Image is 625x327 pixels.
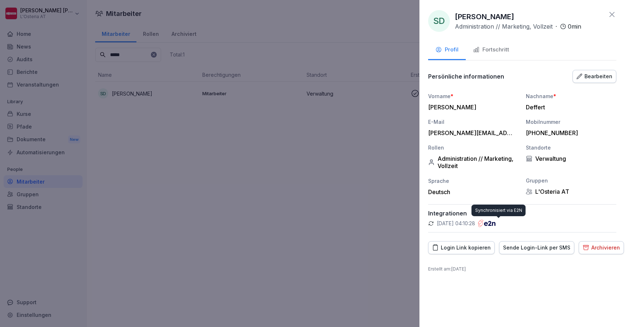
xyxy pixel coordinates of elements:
div: Deutsch [428,188,519,196]
div: [PERSON_NAME] [428,104,515,111]
button: Fortschritt [466,41,516,60]
div: Mobilnummer [526,118,616,126]
div: · [455,22,581,31]
div: SD [428,10,450,32]
img: e2n.png [478,220,495,227]
button: Login Link kopieren [428,241,495,254]
div: Fortschritt [473,46,509,54]
p: Administration // Marketing, Vollzeit [455,22,553,31]
div: Vorname [428,92,519,100]
p: [PERSON_NAME] [455,11,514,22]
button: Profil [428,41,466,60]
div: Nachname [526,92,616,100]
div: E-Mail [428,118,519,126]
button: Archivieren [579,241,624,254]
div: Login Link kopieren [432,244,491,252]
p: 0 min [568,22,581,31]
button: Sende Login-Link per SMS [499,241,574,254]
div: Sende Login-Link per SMS [503,244,570,252]
p: Persönliche informationen [428,73,504,80]
div: Deffert [526,104,613,111]
div: Standorte [526,144,616,151]
div: Bearbeiten [577,72,612,80]
div: Rollen [428,144,519,151]
div: [PERSON_NAME][EMAIL_ADDRESS][PERSON_NAME][DOMAIN_NAME] [428,129,515,137]
div: Administration // Marketing, Vollzeit [428,155,519,169]
div: L'Osteria AT [526,188,616,195]
p: Integrationen [428,210,616,217]
div: Profil [435,46,459,54]
p: Erstellt am : [DATE] [428,266,616,272]
div: [PHONE_NUMBER] [526,129,613,137]
p: [DATE] 04:10:28 [437,220,475,227]
div: Archivieren [583,244,620,252]
div: Gruppen [526,177,616,184]
button: Bearbeiten [573,70,616,83]
div: Verwaltung [526,155,616,162]
div: Sprache [428,177,519,185]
